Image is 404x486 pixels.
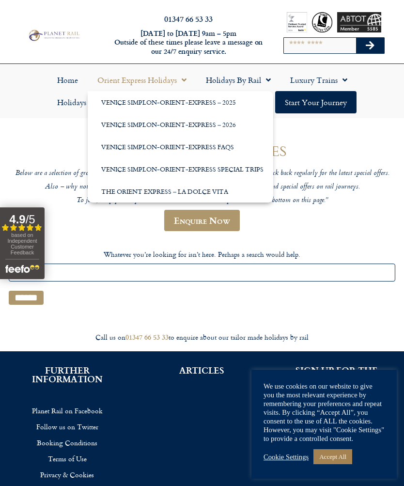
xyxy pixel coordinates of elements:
a: Cookie Settings [264,453,309,461]
a: Luxury Trains [280,69,357,91]
h2: ARTICLES [149,366,255,375]
div: Call us on to enquire about our tailor made holidays by rail [5,333,399,342]
a: Home [47,69,88,91]
a: Venice Simplon-Orient-Express FAQs [88,136,273,158]
p: Below are a selection of great deals we currently have to offer on our rail holidays. Be sure to ... [9,169,395,178]
a: Holidays by Region [47,91,143,113]
button: Search [356,38,384,53]
a: Terms of Use [15,451,120,467]
p: To join, simply enter your email address into the subscription box at the bottom on this page.” [9,196,395,205]
h6: [DATE] to [DATE] 9am – 5pm Outside of these times please leave a message on our 24/7 enquiry serv... [110,29,267,56]
a: Venice Simplon-Orient-Express – 2025 [88,91,273,113]
ul: Orient Express Holidays [88,91,273,203]
a: Venice Simplon-Orient-Express – 2026 [88,113,273,136]
div: We use cookies on our website to give you the most relevant experience by remembering your prefer... [264,382,385,443]
a: The Orient Express – La Dolce Vita [88,180,273,203]
a: 01347 66 53 33 [164,13,213,24]
p: Also – why not join our mailing list? Our email newsletter features the latest news and special o... [9,183,395,192]
h1: Special Experiences [9,137,395,160]
h2: SIGN UP FOR THE PLANET RAIL NEWSLETTER [284,366,389,392]
h2: FURTHER INFORMATION [15,366,120,383]
a: Start your Journey [275,91,357,113]
a: Holidays by Rail [196,69,280,91]
a: Enquire Now [164,210,240,231]
a: Booking Conditions [15,435,120,451]
a: Venice Simplon-Orient-Express Special Trips [88,158,273,180]
nav: Menu [5,69,399,113]
p: Whatever you’re looking for isn’t here. Perhaps a search would help. [9,249,395,259]
a: Planet Rail on Facebook [15,403,120,419]
a: Privacy & Cookies [15,467,120,483]
a: Follow us on Twitter [15,419,120,435]
a: Accept All [313,449,352,464]
a: Orient Express Holidays [88,69,196,91]
img: Planet Rail Train Holidays Logo [27,29,81,42]
a: 01347 66 53 33 [125,332,169,342]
